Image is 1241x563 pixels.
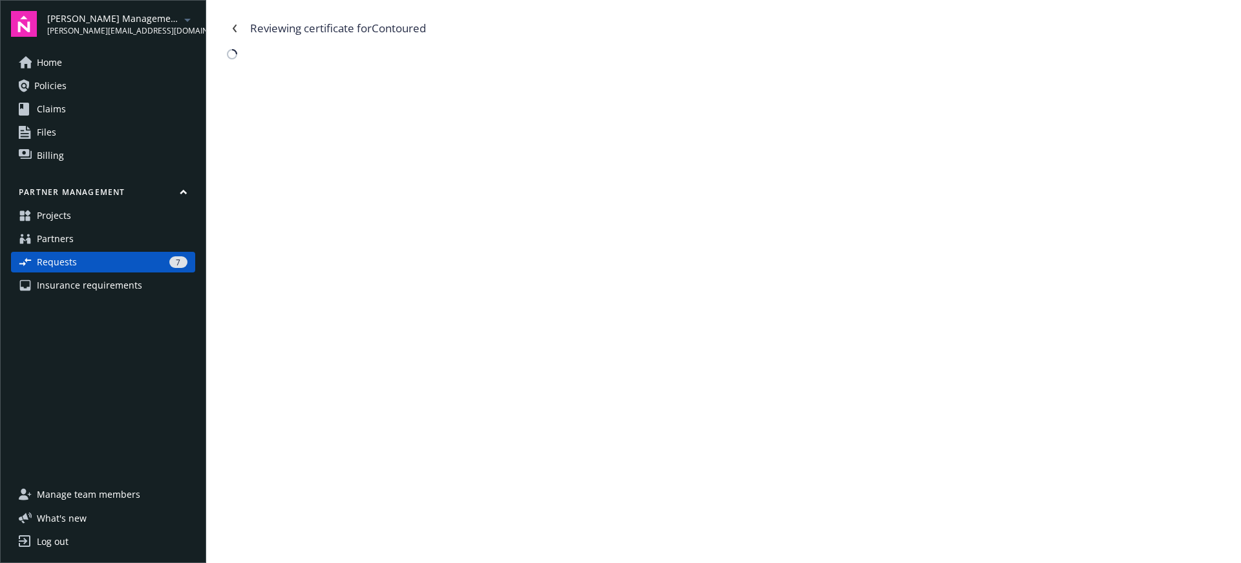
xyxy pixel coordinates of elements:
[250,20,426,37] div: Reviewing certificate for Contoured
[11,511,107,525] button: What's new
[11,205,195,226] a: Projects
[37,531,69,552] div: Log out
[180,12,195,27] a: arrowDropDown
[47,12,180,25] span: [PERSON_NAME] Management Company
[37,229,74,249] span: Partners
[11,99,195,119] a: Claims
[37,511,87,525] span: What ' s new
[37,275,142,296] span: Insurance requirements
[37,205,71,226] span: Projects
[11,11,37,37] img: navigator-logo.svg
[37,252,77,272] span: Requests
[11,484,195,505] a: Manage team members
[11,145,195,166] a: Billing
[11,76,195,96] a: Policies
[11,275,195,296] a: Insurance requirements
[224,18,245,39] a: Navigate back
[11,187,195,203] button: Partner management
[11,52,195,73] a: Home
[37,99,66,119] span: Claims
[11,252,195,272] a: Requests7
[11,229,195,249] a: Partners
[37,484,140,505] span: Manage team members
[37,145,64,166] span: Billing
[11,122,195,143] a: Files
[34,76,67,96] span: Policies
[37,52,62,73] span: Home
[37,122,56,143] span: Files
[47,25,180,37] span: [PERSON_NAME][EMAIL_ADDRESS][DOMAIN_NAME]
[47,11,195,37] button: [PERSON_NAME] Management Company[PERSON_NAME][EMAIL_ADDRESS][DOMAIN_NAME]arrowDropDown
[169,256,187,268] div: 7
